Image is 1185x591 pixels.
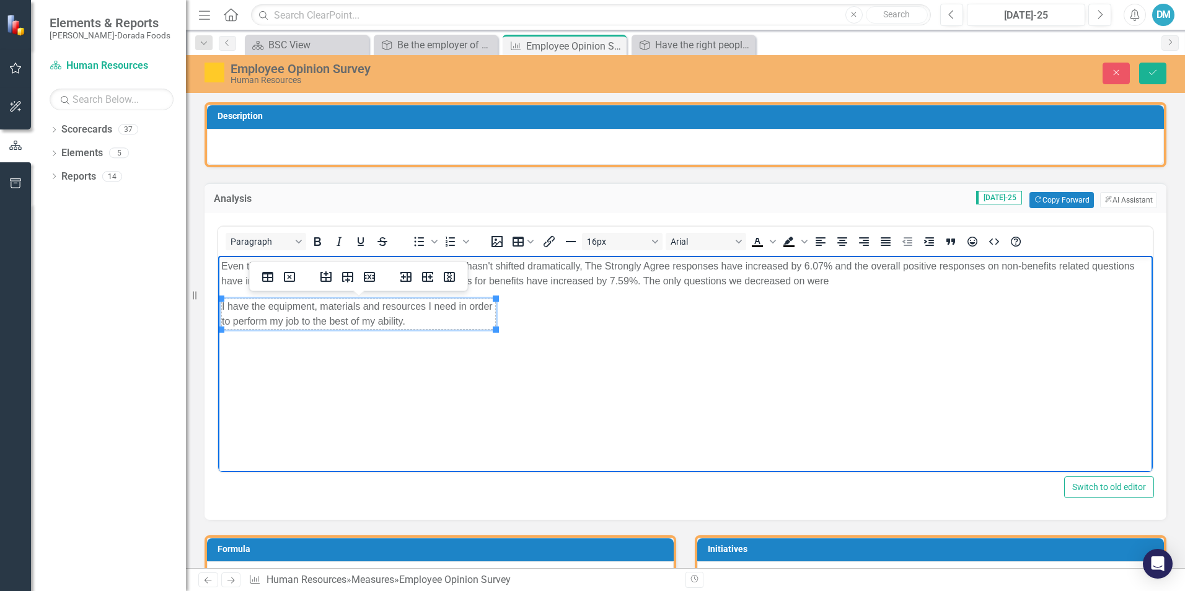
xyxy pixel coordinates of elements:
[248,37,366,53] a: BSC View
[1152,4,1174,26] button: DM
[249,573,676,587] div: » »
[218,112,1158,121] h3: Description
[307,233,328,250] button: Bold
[976,191,1022,204] span: [DATE]-25
[875,233,896,250] button: Justify
[984,233,1005,250] button: HTML Editor
[50,30,170,40] small: [PERSON_NAME]-Dorada Foods
[487,233,508,250] button: Insert image
[218,545,667,554] h3: Formula
[747,233,778,250] div: Text color Black
[897,233,918,250] button: Decrease indent
[102,171,122,182] div: 14
[231,76,744,85] div: Human Resources
[940,233,961,250] button: Blockquote
[328,233,350,250] button: Italic
[372,233,393,250] button: Strikethrough
[397,37,495,53] div: Be the employer of choice in our communities supported by a strong culture which emphasizes integ...
[61,170,96,184] a: Reports
[118,125,138,135] div: 37
[337,268,358,286] button: Insert row after
[315,268,337,286] button: Insert row before
[539,233,560,250] button: Insert/edit link
[1064,476,1154,498] button: Switch to old editor
[866,6,928,24] button: Search
[439,268,460,286] button: Delete column
[257,268,278,286] button: Table properties
[440,233,471,250] div: Numbered list
[918,233,940,250] button: Increase indent
[655,37,752,53] div: Have the right people, with the right skills, in all positions through effective hiring, onboardi...
[205,63,224,82] img: Caution
[832,233,853,250] button: Align center
[279,268,300,286] button: Delete table
[1005,233,1026,250] button: Help
[359,268,380,286] button: Delete row
[61,146,103,160] a: Elements
[810,233,831,250] button: Align left
[666,233,746,250] button: Font Arial
[50,89,174,110] input: Search Below...
[1100,192,1157,208] button: AI Assistant
[50,15,170,30] span: Elements & Reports
[109,148,129,159] div: 5
[635,37,752,53] a: Have the right people, with the right skills, in all positions through effective hiring, onboardi...
[6,14,28,36] img: ClearPoint Strategy
[971,8,1081,23] div: [DATE]-25
[967,4,1085,26] button: [DATE]-25
[962,233,983,250] button: Emojis
[231,62,744,76] div: Employee Opinion Survey
[399,574,511,585] div: Employee Opinion Survey
[508,233,538,250] button: Table
[417,268,438,286] button: Insert column after
[268,37,366,53] div: BSC View
[377,37,495,53] a: Be the employer of choice in our communities supported by a strong culture which emphasizes integ...
[50,59,174,73] a: Human Resources
[351,574,394,585] a: Measures
[582,233,663,250] button: Font size 16px
[395,268,416,286] button: Insert column before
[214,193,377,204] h3: Analysis
[1029,192,1093,208] button: Copy Forward
[526,38,623,54] div: Employee Opinion Survey
[231,237,291,247] span: Paragraph
[1143,549,1173,579] div: Open Intercom Messenger
[560,233,581,250] button: Horizontal line
[708,545,1158,554] h3: Initiatives
[267,574,346,585] a: Human Resources
[218,256,1153,472] iframe: Rich Text Area
[883,9,910,19] span: Search
[778,233,809,250] div: Background color Black
[671,237,731,247] span: Arial
[408,233,439,250] div: Bullet list
[350,233,371,250] button: Underline
[251,4,931,26] input: Search ClearPoint...
[587,237,648,247] span: 16px
[853,233,874,250] button: Align right
[226,233,306,250] button: Block Paragraph
[61,123,112,137] a: Scorecards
